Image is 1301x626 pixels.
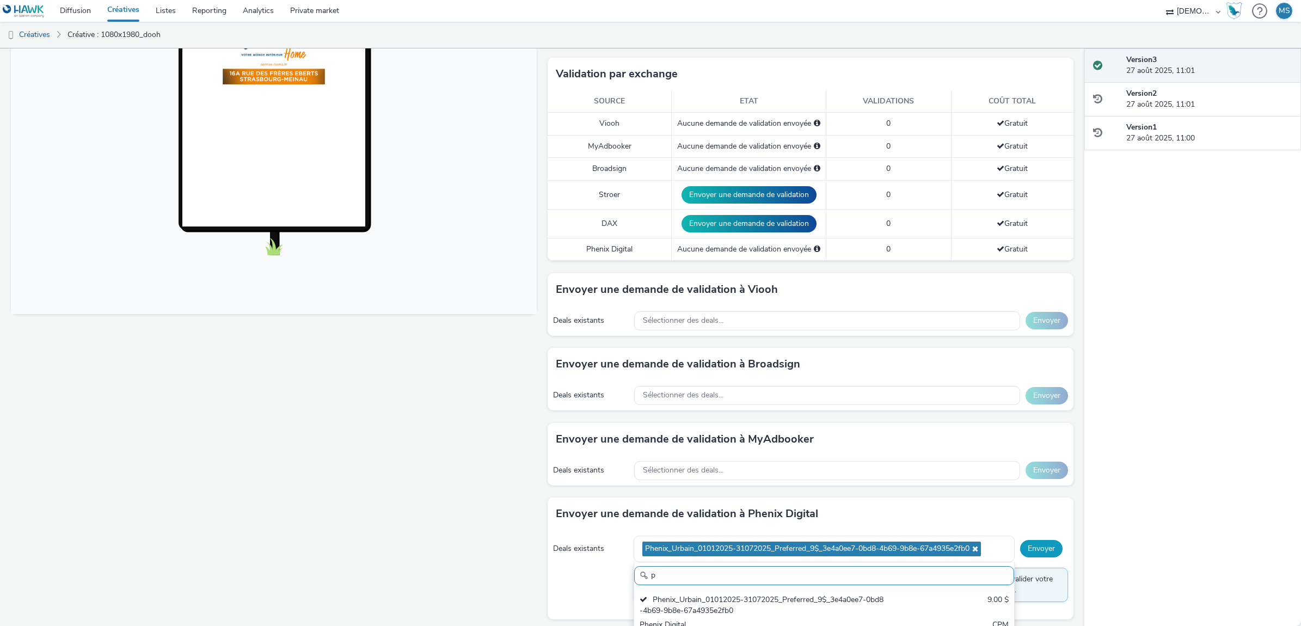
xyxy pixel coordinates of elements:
[682,215,817,232] button: Envoyer une demande de validation
[553,315,629,326] div: Deals existants
[1126,122,1292,144] div: 27 août 2025, 11:00
[677,118,820,129] div: Aucune demande de validation envoyée
[634,566,1014,585] input: Search......
[997,118,1028,128] span: Gratuit
[682,186,817,204] button: Envoyer une demande de validation
[553,465,629,476] div: Deals existants
[987,594,1009,617] div: 9.00 $
[212,34,314,217] img: Advertisement preview
[1126,122,1157,132] strong: Version 1
[548,209,672,238] td: DAX
[997,244,1028,254] span: Gratuit
[814,163,820,174] div: Sélectionnez un deal ci-dessous et cliquez sur Envoyer pour envoyer une demande de validation à B...
[548,135,672,157] td: MyAdbooker
[1126,88,1292,111] div: 27 août 2025, 11:01
[556,431,814,447] h3: Envoyer une demande de validation à MyAdbooker
[886,118,891,128] span: 0
[548,113,672,135] td: Viooh
[553,390,629,401] div: Deals existants
[1126,88,1157,99] strong: Version 2
[997,189,1028,200] span: Gratuit
[553,543,628,554] div: Deals existants
[677,141,820,152] div: Aucune demande de validation envoyée
[556,281,778,298] h3: Envoyer une demande de validation à Viooh
[997,163,1028,174] span: Gratuit
[814,118,820,129] div: Sélectionnez un deal ci-dessous et cliquez sur Envoyer pour envoyer une demande de validation à V...
[1026,387,1068,404] button: Envoyer
[886,141,891,151] span: 0
[997,141,1028,151] span: Gratuit
[1279,3,1290,19] div: MS
[672,90,826,113] th: Etat
[886,244,891,254] span: 0
[677,244,820,255] div: Aucune demande de validation envoyée
[1226,2,1247,20] a: Hawk Academy
[951,90,1073,113] th: Coût total
[556,66,678,82] h3: Validation par exchange
[645,544,969,554] span: Phenix_Urbain_01012025-31072025_Preferred_9$_3e4a0ee7-0bd8-4b69-9b8e-67a4935e2fb0
[1026,462,1068,479] button: Envoyer
[548,158,672,180] td: Broadsign
[643,466,723,475] span: Sélectionner des deals...
[5,30,16,41] img: dooh
[677,163,820,174] div: Aucune demande de validation envoyée
[886,163,891,174] span: 0
[548,90,672,113] th: Source
[1126,54,1157,65] strong: Version 3
[556,506,818,522] h3: Envoyer une demande de validation à Phenix Digital
[826,90,951,113] th: Validations
[548,238,672,260] td: Phenix Digital
[814,244,820,255] div: Sélectionnez un deal ci-dessous et cliquez sur Envoyer pour envoyer une demande de validation à P...
[1226,2,1242,20] img: Hawk Academy
[3,4,45,18] img: undefined Logo
[556,356,800,372] h3: Envoyer une demande de validation à Broadsign
[886,189,891,200] span: 0
[814,141,820,152] div: Sélectionnez un deal ci-dessous et cliquez sur Envoyer pour envoyer une demande de validation à M...
[643,316,723,326] span: Sélectionner des deals...
[643,391,723,400] span: Sélectionner des deals...
[62,22,166,48] a: Créative : 1080x1980_dooh
[1020,540,1063,557] button: Envoyer
[548,180,672,209] td: Stroer
[1126,54,1292,77] div: 27 août 2025, 11:01
[886,218,891,229] span: 0
[640,594,884,617] div: Phenix_Urbain_01012025-31072025_Preferred_9$_3e4a0ee7-0bd8-4b69-9b8e-67a4935e2fb0
[1026,312,1068,329] button: Envoyer
[997,218,1028,229] span: Gratuit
